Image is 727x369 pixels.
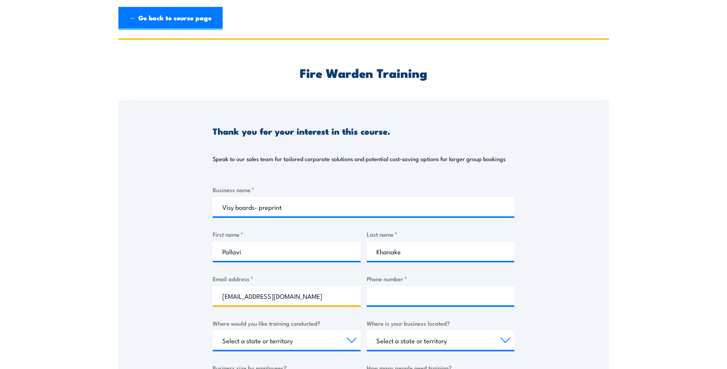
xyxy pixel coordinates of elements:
[213,67,514,78] h2: Fire Warden Training
[213,155,505,163] p: Speak to our sales team for tailored corporate solutions and potential cost-saving options for la...
[367,230,515,239] label: Last name
[213,127,390,135] h3: Thank you for your interest in this course.
[213,274,361,283] label: Email address
[367,319,515,328] label: Where is your business located?
[118,7,223,30] a: ← Go back to course page
[213,319,361,328] label: Where would you like training conducted?
[213,230,361,239] label: First name
[213,185,514,194] label: Business name
[367,274,515,283] label: Phone number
